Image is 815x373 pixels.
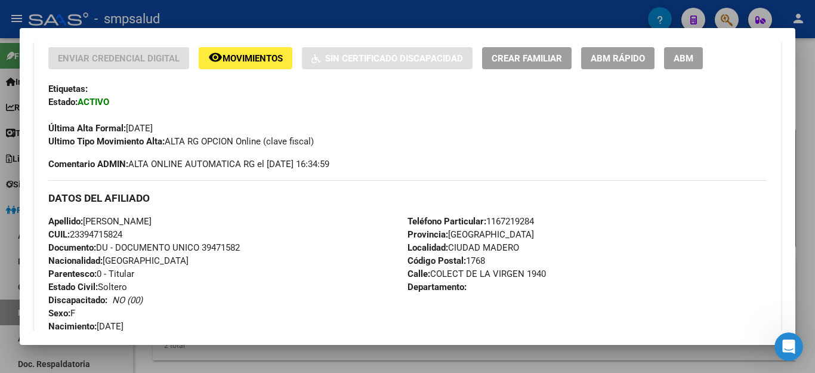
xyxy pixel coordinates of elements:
[112,295,143,306] i: NO (00)
[407,216,486,227] strong: Teléfono Particular:
[48,84,88,94] strong: Etiquetas:
[48,242,240,253] span: DU - DOCUMENTO UNICO 39471582
[48,282,127,292] span: Soltero
[48,295,107,306] strong: Discapacitado:
[48,308,75,319] span: F
[302,47,473,69] button: Sin Certificado Discapacidad
[407,242,448,253] strong: Localidad:
[48,216,152,227] span: [PERSON_NAME]
[48,123,126,134] strong: Última Alta Formal:
[48,47,189,69] button: Enviar Credencial Digital
[407,229,448,240] strong: Provincia:
[407,242,519,253] span: CIUDAD MADERO
[78,97,109,107] strong: ACTIVO
[48,97,78,107] strong: Estado:
[48,229,70,240] strong: CUIL:
[48,136,314,147] span: ALTA RG OPCION Online (clave fiscal)
[492,53,562,64] span: Crear Familiar
[208,50,223,64] mat-icon: remove_red_eye
[48,158,329,171] span: ALTA ONLINE AUTOMATICA RG el [DATE] 16:34:59
[482,47,572,69] button: Crear Familiar
[58,53,180,64] span: Enviar Credencial Digital
[48,136,165,147] strong: Ultimo Tipo Movimiento Alta:
[48,229,122,240] span: 23394715824
[48,308,70,319] strong: Sexo:
[407,255,485,266] span: 1768
[48,159,128,169] strong: Comentario ADMIN:
[674,53,693,64] span: ABM
[48,282,98,292] strong: Estado Civil:
[48,255,103,266] strong: Nacionalidad:
[407,269,430,279] strong: Calle:
[48,216,83,227] strong: Apellido:
[325,53,463,64] span: Sin Certificado Discapacidad
[223,53,283,64] span: Movimientos
[199,47,292,69] button: Movimientos
[48,242,96,253] strong: Documento:
[48,269,134,279] span: 0 - Titular
[48,321,124,332] span: [DATE]
[591,53,645,64] span: ABM Rápido
[407,229,534,240] span: [GEOGRAPHIC_DATA]
[407,216,534,227] span: 1167219284
[48,123,153,134] span: [DATE]
[407,282,467,292] strong: Departamento:
[581,47,655,69] button: ABM Rápido
[48,269,97,279] strong: Parentesco:
[407,255,466,266] strong: Código Postal:
[48,192,767,205] h3: DATOS DEL AFILIADO
[407,269,546,279] span: COLECT DE LA VIRGEN 1940
[48,255,189,266] span: [GEOGRAPHIC_DATA]
[774,332,803,361] iframe: Intercom live chat
[48,321,97,332] strong: Nacimiento:
[664,47,703,69] button: ABM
